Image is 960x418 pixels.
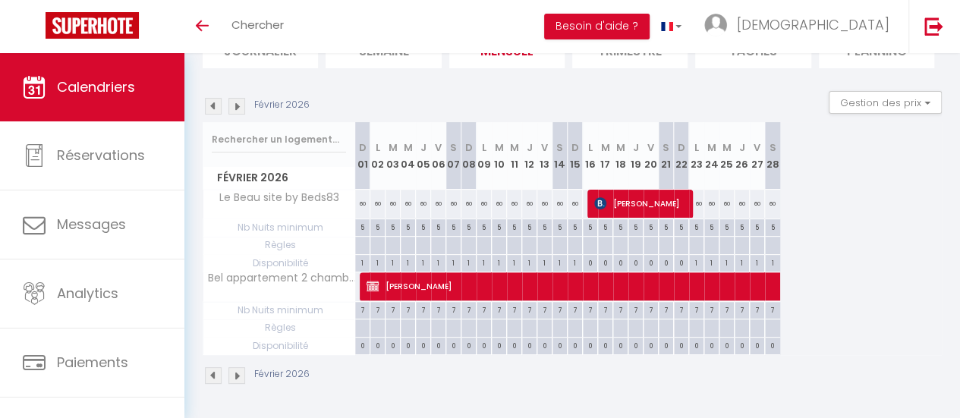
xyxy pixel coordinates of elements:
th: 16 [583,122,598,190]
abbr: L [376,140,380,155]
div: 0 [674,338,688,352]
th: 18 [613,122,628,190]
div: 0 [431,338,445,352]
abbr: J [633,140,639,155]
div: 7 [765,302,780,316]
span: Disponibilité [203,255,354,272]
div: 7 [370,302,385,316]
div: 0 [628,255,643,269]
div: 60 [477,190,492,218]
th: 15 [568,122,583,190]
div: 1 [507,255,521,269]
div: 0 [401,338,415,352]
div: 5 [719,219,734,234]
th: 22 [674,122,689,190]
span: Chercher [231,17,284,33]
div: 7 [416,302,430,316]
div: 7 [477,302,491,316]
div: 5 [583,219,597,234]
div: 60 [507,190,522,218]
div: 7 [644,302,658,316]
th: 05 [416,122,431,190]
div: 5 [370,219,385,234]
div: 60 [416,190,431,218]
div: 0 [355,338,370,352]
div: 1 [461,255,476,269]
abbr: M [616,140,625,155]
div: 5 [492,219,506,234]
div: 60 [552,190,568,218]
div: 60 [568,190,583,218]
div: 5 [552,219,567,234]
span: [DEMOGRAPHIC_DATA] [737,15,889,34]
div: 0 [522,338,537,352]
div: 5 [355,219,370,234]
div: 5 [644,219,658,234]
div: 0 [750,338,764,352]
th: 02 [370,122,386,190]
div: 5 [598,219,612,234]
abbr: D [571,140,579,155]
div: 5 [537,219,552,234]
div: 60 [704,190,719,218]
abbr: D [359,140,367,155]
div: 7 [719,302,734,316]
th: 19 [628,122,644,190]
th: 06 [431,122,446,190]
div: 1 [416,255,430,269]
div: 60 [355,190,370,218]
th: 26 [735,122,750,190]
span: Règles [203,237,354,253]
span: Réservations [57,146,145,165]
span: Le Beau site by Beds83 [206,190,343,206]
div: 5 [386,219,400,234]
div: 5 [431,219,445,234]
th: 24 [704,122,719,190]
div: 7 [507,302,521,316]
th: 13 [537,122,552,190]
th: 14 [552,122,568,190]
div: 0 [583,255,597,269]
div: 0 [674,255,688,269]
button: Besoin d'aide ? [544,14,650,39]
div: 5 [568,219,582,234]
div: 5 [750,219,764,234]
div: 7 [355,302,370,316]
div: 1 [537,255,552,269]
div: 1 [689,255,703,269]
th: 23 [689,122,704,190]
iframe: Chat [895,350,949,407]
div: 0 [370,338,385,352]
div: 0 [704,338,719,352]
div: 0 [613,255,628,269]
abbr: M [707,140,716,155]
th: 27 [750,122,765,190]
div: 0 [416,338,430,352]
div: 7 [674,302,688,316]
abbr: D [678,140,685,155]
abbr: L [694,140,699,155]
div: 0 [446,338,461,352]
span: Analytics [57,284,118,303]
abbr: S [769,140,776,155]
div: 60 [461,190,477,218]
div: 1 [552,255,567,269]
div: 0 [628,338,643,352]
th: 11 [507,122,522,190]
div: 1 [719,255,734,269]
div: 1 [704,255,719,269]
div: 0 [461,338,476,352]
div: 60 [386,190,401,218]
div: 5 [674,219,688,234]
span: Bel appartement 2 chambres proche plage et golfs [206,272,357,284]
abbr: V [754,140,760,155]
img: Super Booking [46,12,139,39]
div: 60 [735,190,750,218]
abbr: S [450,140,457,155]
div: 0 [583,338,597,352]
span: Disponibilité [203,338,354,354]
div: 5 [477,219,491,234]
div: 5 [765,219,780,234]
span: Règles [203,319,354,336]
div: 0 [644,255,658,269]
